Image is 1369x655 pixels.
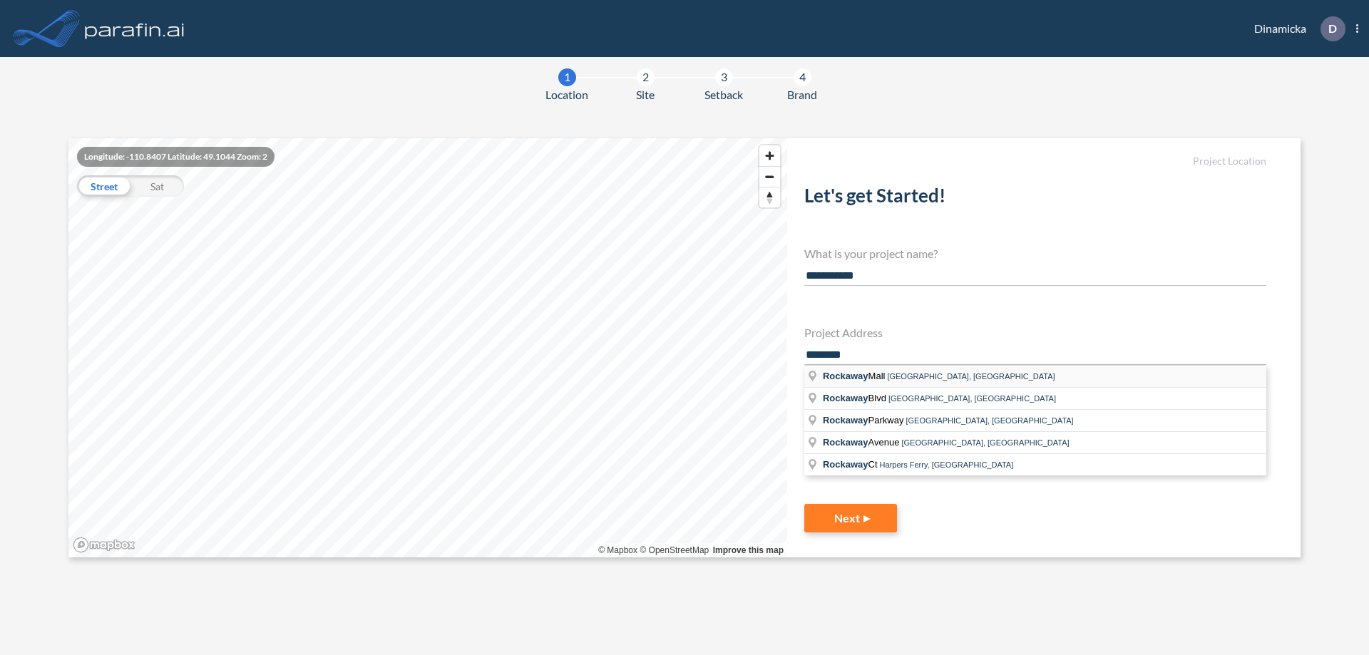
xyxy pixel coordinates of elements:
div: 2 [637,68,655,86]
span: Ct [823,459,880,470]
span: [GEOGRAPHIC_DATA], [GEOGRAPHIC_DATA] [887,372,1055,381]
div: Sat [130,175,184,197]
span: [GEOGRAPHIC_DATA], [GEOGRAPHIC_DATA] [901,438,1069,447]
div: Longitude: -110.8407 Latitude: 49.1044 Zoom: 2 [77,147,275,167]
div: Dinamicka [1233,16,1358,41]
span: Site [636,86,655,103]
div: Street [77,175,130,197]
span: Setback [704,86,743,103]
h2: Let's get Started! [804,185,1266,212]
div: 3 [715,68,733,86]
span: [GEOGRAPHIC_DATA], [GEOGRAPHIC_DATA] [888,394,1056,403]
a: Mapbox homepage [73,537,135,553]
a: Mapbox [598,545,637,555]
h5: Project Location [804,155,1266,167]
button: Zoom out [759,166,780,187]
span: Mall [823,371,887,381]
div: 4 [794,68,811,86]
canvas: Map [68,138,787,557]
span: Blvd [823,393,888,403]
h4: Project Address [804,326,1266,339]
span: Harpers Ferry, [GEOGRAPHIC_DATA] [880,460,1014,469]
span: Avenue [823,437,901,448]
button: Reset bearing to north [759,187,780,207]
a: Improve this map [713,545,784,555]
span: Brand [787,86,817,103]
span: Zoom out [759,167,780,187]
div: 1 [558,68,576,86]
img: logo [82,14,188,43]
span: Rockaway [823,371,868,381]
span: Location [545,86,588,103]
p: D [1328,22,1337,35]
a: OpenStreetMap [640,545,709,555]
h4: What is your project name? [804,247,1266,260]
span: Rockaway [823,393,868,403]
span: Reset bearing to north [759,187,780,207]
span: Rockaway [823,415,868,426]
span: Parkway [823,415,906,426]
span: [GEOGRAPHIC_DATA], [GEOGRAPHIC_DATA] [906,416,1073,425]
span: Rockaway [823,459,868,470]
button: Zoom in [759,145,780,166]
span: Rockaway [823,437,868,448]
button: Next [804,504,897,532]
